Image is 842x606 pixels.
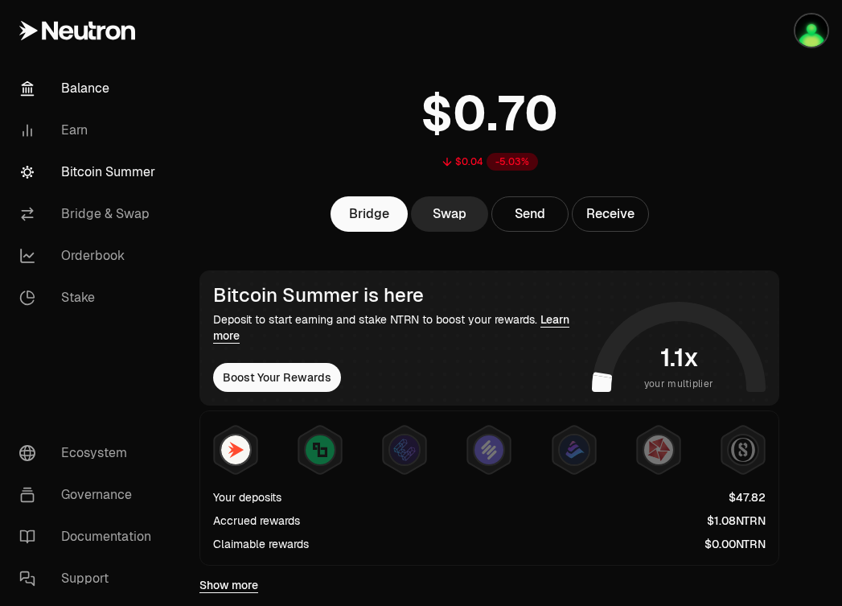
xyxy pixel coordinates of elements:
[644,435,673,464] img: Mars Fragments
[6,474,174,516] a: Governance
[306,435,335,464] img: Lombard Lux
[6,558,174,600] a: Support
[6,277,174,319] a: Stake
[729,435,758,464] img: Structured Points
[213,489,281,505] div: Your deposits
[213,513,300,529] div: Accrued rewards
[6,516,174,558] a: Documentation
[213,363,341,392] button: Boost Your Rewards
[644,376,714,392] span: your multiplier
[199,577,258,593] a: Show more
[560,435,589,464] img: Bedrock Diamonds
[213,311,585,344] div: Deposit to start earning and stake NTRN to boost your rewards.
[6,151,174,193] a: Bitcoin Summer
[6,235,174,277] a: Orderbook
[221,435,250,464] img: NTRN
[455,155,483,168] div: $0.04
[487,153,538,171] div: -5.03%
[491,196,569,232] button: Send
[6,68,174,109] a: Balance
[411,196,488,232] a: Swap
[6,432,174,474] a: Ecosystem
[213,536,309,552] div: Claimable rewards
[474,435,503,464] img: Solv Points
[572,196,649,232] button: Receive
[6,193,174,235] a: Bridge & Swap
[6,109,174,151] a: Earn
[331,196,408,232] a: Bridge
[795,14,828,47] img: LEDGER-PHIL
[390,435,419,464] img: EtherFi Points
[213,284,585,307] div: Bitcoin Summer is here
